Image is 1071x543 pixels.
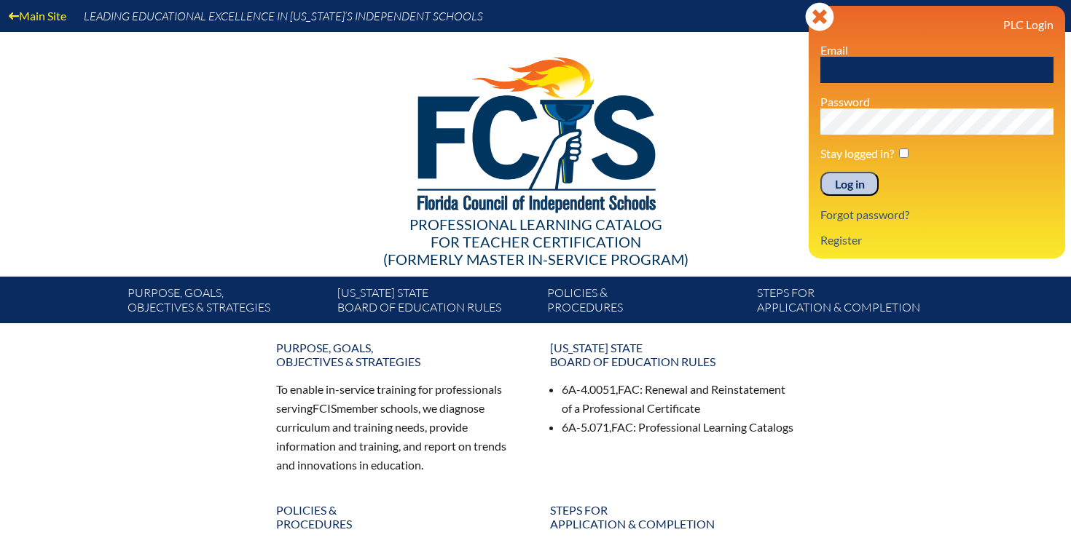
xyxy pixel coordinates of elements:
a: Purpose, goals,objectives & strategies [122,282,331,323]
a: Purpose, goals,objectives & strategies [267,335,530,374]
img: FCISlogo221.eps [385,32,686,231]
p: To enable in-service training for professionals serving member schools, we diagnose curriculum an... [276,380,521,474]
input: Log in [820,172,879,197]
span: FAC [618,382,640,396]
li: 6A-5.071, : Professional Learning Catalogs [562,418,795,437]
a: [US_STATE] StateBoard of Education rules [331,282,541,323]
a: Policies &Procedures [541,282,751,323]
span: FCIS [313,401,337,415]
li: 6A-4.0051, : Renewal and Reinstatement of a Professional Certificate [562,380,795,418]
svg: Close [805,2,834,31]
label: Password [820,95,870,108]
span: for Teacher Certification [431,233,641,250]
span: FAC [611,420,633,434]
a: Forgot password? [815,205,915,224]
a: Steps forapplication & completion [751,282,961,323]
a: Steps forapplication & completion [541,497,804,536]
label: Stay logged in? [820,146,894,160]
a: Register [815,230,868,250]
label: Email [820,43,848,57]
a: Policies &Procedures [267,497,530,536]
div: Professional Learning Catalog (formerly Master In-service Program) [116,215,955,268]
h3: PLC Login [820,17,1054,31]
a: [US_STATE] StateBoard of Education rules [541,335,804,374]
a: Main Site [3,6,72,25]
